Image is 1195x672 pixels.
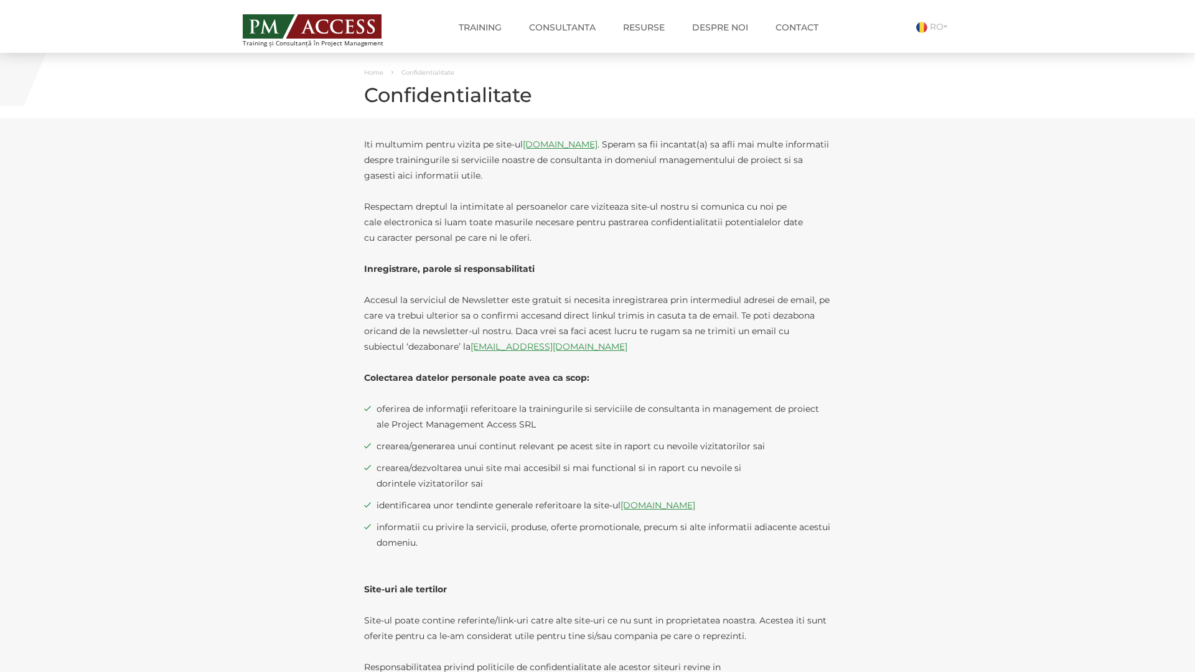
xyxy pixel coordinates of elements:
a: Resurse [614,15,674,40]
h1: Confidentialitate [364,84,831,106]
span: Training și Consultanță în Project Management [243,40,406,47]
strong: Inregistrare, parole si responsabilitati [364,263,535,274]
a: Contact [766,15,828,40]
p: Iti multumim pentru vizita pe site-ul . Speram sa fii incantat(a) sa afli mai multe informatii de... [364,137,831,184]
span: crearea/dezvoltarea unui site mai accesibil si mai functional si in raport cu nevoile si dorintel... [377,460,831,492]
span: oferirea de informaţii referitoare la trainingurile si serviciile de consultanta in management de... [377,401,831,432]
img: Romana [916,22,927,33]
img: PM ACCESS - Echipa traineri si consultanti certificati PMP: Narciss Popescu, Mihai Olaru, Monica ... [243,14,382,39]
a: Training și Consultanță în Project Management [243,11,406,47]
span: identificarea unor tendinte generale referitoare la site-ul [377,498,831,513]
strong: Colectarea datelor personale poate avea ca scop: [364,372,589,383]
a: Despre noi [683,15,757,40]
a: Home [364,68,383,77]
span: informatii cu privire la servicii, produse, oferte promotionale, precum si alte informatii adiace... [377,520,831,551]
a: [DOMAIN_NAME] [621,500,695,511]
a: [EMAIL_ADDRESS][DOMAIN_NAME] [471,341,627,352]
p: Site-ul poate contine referinte/link-uri catre alte site-uri ce nu sunt in proprietatea noastra. ... [364,613,831,644]
span: crearea/generarea unui continut relevant pe acest site in raport cu nevoile vizitatorilor sai [377,439,831,454]
p: Accesul la serviciul de Newsletter este gratuit si necesita inregistrarea prin intermediul adrese... [364,292,831,355]
a: RO [916,21,952,32]
a: Training [449,15,511,40]
strong: Site-uri ale tertilor [364,584,447,595]
p: Respectam dreptul la intimitate al persoanelor care viziteaza site-ul nostru si comunica cu noi p... [364,199,831,246]
a: [DOMAIN_NAME] [523,139,597,150]
span: Confidentialitate [401,68,454,77]
a: Consultanta [520,15,605,40]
